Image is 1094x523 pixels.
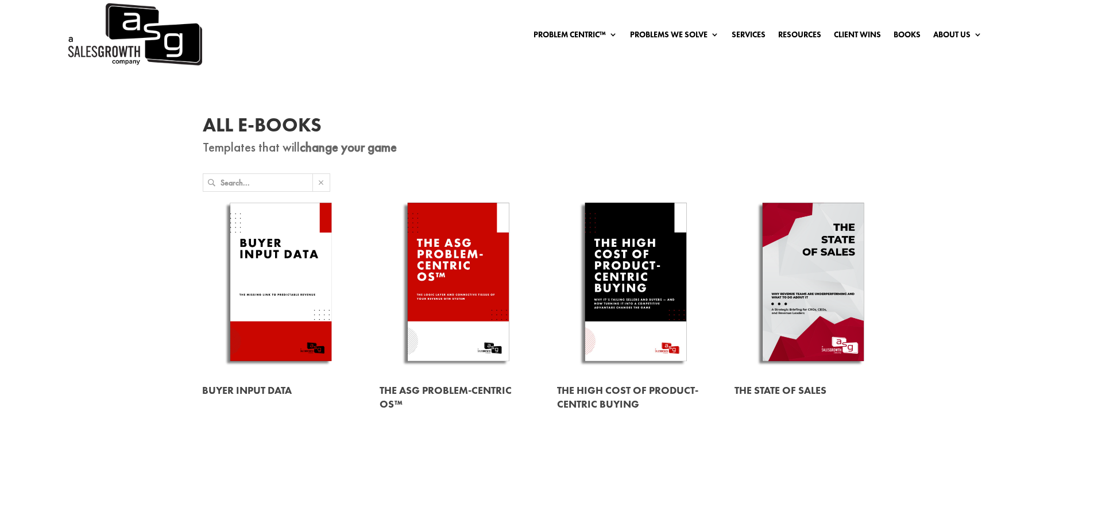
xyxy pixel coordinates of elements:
[203,141,892,154] p: Templates that will
[834,30,881,43] a: Client Wins
[778,30,821,43] a: Resources
[221,174,312,191] input: Search...
[933,30,982,43] a: About Us
[534,30,617,43] a: Problem Centric™
[300,138,397,156] strong: change your game
[732,30,766,43] a: Services
[894,30,921,43] a: Books
[630,30,719,43] a: Problems We Solve
[203,115,892,141] h1: All E-Books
